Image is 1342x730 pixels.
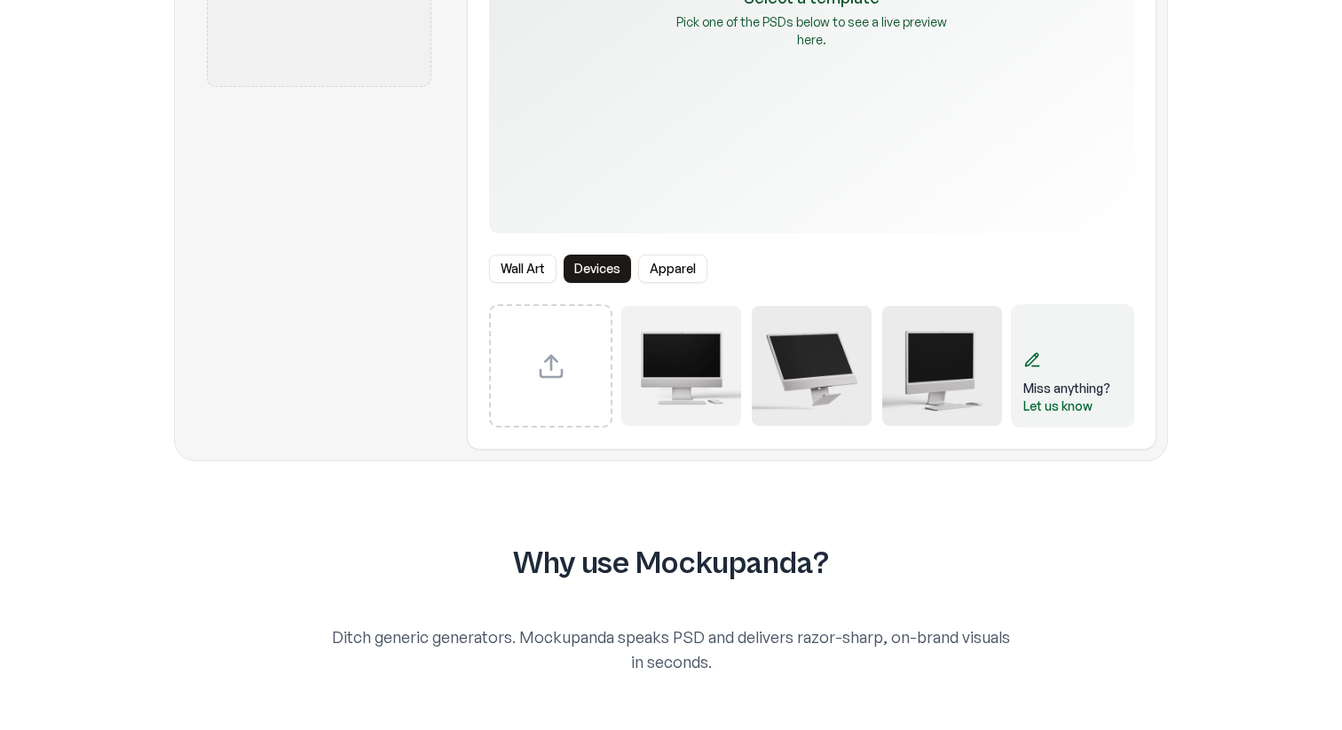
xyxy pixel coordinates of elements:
p: Pick one of the PSDs below to see a live preview here. [670,13,954,49]
img: iMac Mockup 3 [882,306,1002,426]
h2: Why use Mockupanda? [174,546,1168,582]
div: Select template iMac Mockup 2 [750,304,873,428]
img: iMac Mockup 2 [752,306,872,426]
button: Wall Art [489,255,557,283]
div: Select template iMac Mockup 3 [880,304,1004,428]
div: Select template iMac Mockup 1 [620,304,743,428]
button: Devices [564,255,631,283]
div: Let us know [1023,397,1110,415]
p: Ditch generic generators. Mockupanda speaks PSD and delivers razor-sharp, on-brand visuals in sec... [330,624,1012,674]
button: Apparel [638,255,707,283]
img: iMac Mockup 1 [621,306,741,426]
div: Upload custom PSD template [489,304,612,428]
div: Send feedback [1011,304,1134,428]
div: Miss anything? [1023,380,1110,397]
